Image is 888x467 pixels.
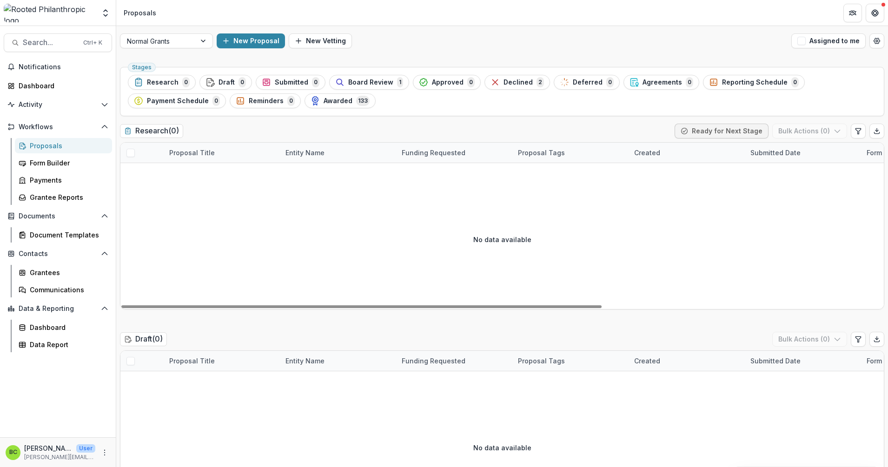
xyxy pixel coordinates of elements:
div: Entity Name [280,351,396,371]
div: Proposals [124,8,156,18]
span: Notifications [19,63,108,71]
div: Proposal Title [164,143,280,163]
span: 133 [356,96,370,106]
div: Proposal Title [164,351,280,371]
div: Submitted Date [745,143,861,163]
span: Reporting Schedule [722,79,788,86]
nav: breadcrumb [120,6,160,20]
span: Research [147,79,179,86]
span: Workflows [19,123,97,131]
div: Created [629,148,666,158]
button: Declined2 [484,75,550,90]
button: Assigned to me [791,33,866,48]
div: Created [629,143,745,163]
span: Data & Reporting [19,305,97,313]
span: 0 [182,77,190,87]
div: Dashboard [30,322,105,332]
div: Entity Name [280,356,330,366]
button: Submitted0 [256,75,325,90]
span: 0 [606,77,614,87]
div: Proposal Tags [512,356,570,366]
button: Get Help [866,4,884,22]
div: Proposal Title [164,148,220,158]
span: 0 [212,96,220,106]
button: Export table data [869,124,884,138]
div: Entity Name [280,143,396,163]
div: Created [629,351,745,371]
span: Draft [219,79,235,86]
h2: Draft ( 0 ) [120,332,167,346]
div: Betsy Currie [9,449,17,455]
div: Funding Requested [396,351,512,371]
span: 0 [239,77,246,87]
a: Grantee Reports [15,190,112,205]
span: Board Review [348,79,393,86]
div: Form [861,356,888,366]
span: 0 [287,96,295,106]
button: Awarded133 [305,93,376,108]
div: Payments [30,175,105,185]
button: Payment Schedule0 [128,93,226,108]
span: Approved [432,79,464,86]
button: New Vetting [289,33,352,48]
span: 1 [397,77,403,87]
button: Research0 [128,75,196,90]
button: Deferred0 [554,75,620,90]
div: Proposal Tags [512,351,629,371]
button: Open Activity [4,97,112,112]
span: 0 [686,77,693,87]
button: Ready for Next Stage [675,124,769,138]
div: Created [629,356,666,366]
button: New Proposal [217,33,285,48]
button: Approved0 [413,75,481,90]
button: Open Data & Reporting [4,301,112,316]
span: Awarded [324,97,352,105]
div: Proposal Tags [512,148,570,158]
p: User [76,444,95,453]
p: No data available [473,443,531,453]
button: Reporting Schedule0 [703,75,805,90]
span: Search... [23,38,78,47]
button: Open table manager [869,33,884,48]
span: Contacts [19,250,97,258]
div: Funding Requested [396,356,471,366]
span: Submitted [275,79,308,86]
button: Notifications [4,59,112,74]
button: Draft0 [199,75,252,90]
span: Documents [19,212,97,220]
div: Proposal Tags [512,143,629,163]
span: Payment Schedule [147,97,209,105]
a: Grantees [15,265,112,280]
button: More [99,447,110,458]
button: Open Contacts [4,246,112,261]
a: Document Templates [15,227,112,243]
button: Partners [843,4,862,22]
h2: Research ( 0 ) [120,124,183,138]
button: Export table data [869,332,884,347]
button: Search... [4,33,112,52]
button: Open entity switcher [99,4,112,22]
div: Submitted Date [745,148,806,158]
button: Reminders0 [230,93,301,108]
a: Proposals [15,138,112,153]
span: 0 [467,77,475,87]
div: Form Builder [30,158,105,168]
a: Form Builder [15,155,112,171]
span: Deferred [573,79,603,86]
div: Data Report [30,340,105,349]
a: Payments [15,172,112,188]
span: 0 [791,77,799,87]
div: Grantees [30,268,105,277]
button: Board Review1 [329,75,409,90]
div: Submitted Date [745,351,861,371]
div: Dashboard [19,81,105,91]
div: Proposals [30,141,105,151]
